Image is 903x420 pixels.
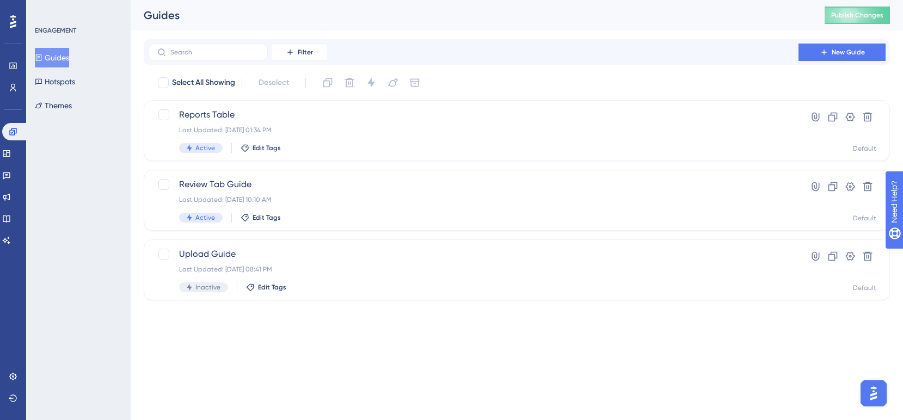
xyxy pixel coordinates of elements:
span: New Guide [832,48,865,57]
span: Deselect [259,76,289,89]
span: Upload Guide [179,248,767,261]
span: Select All Showing [172,76,235,89]
div: Last Updated: [DATE] 10:10 AM [179,195,767,204]
span: Reports Table [179,108,767,121]
span: Edit Tags [258,283,286,292]
button: Guides [35,48,69,67]
button: Deselect [249,73,299,92]
div: Default [853,214,876,223]
div: Last Updated: [DATE] 08:41 PM [179,265,767,274]
div: Guides [144,8,797,23]
div: ENGAGEMENT [35,26,76,35]
div: Default [853,144,876,153]
button: Edit Tags [246,283,286,292]
span: Publish Changes [831,11,883,20]
div: Last Updated: [DATE] 01:34 PM [179,126,767,134]
span: Need Help? [26,3,68,16]
span: Filter [298,48,313,57]
span: Active [195,213,215,222]
button: Publish Changes [825,7,890,24]
span: Edit Tags [253,213,281,222]
button: Hotspots [35,72,75,91]
span: Review Tab Guide [179,178,767,191]
button: Edit Tags [241,144,281,152]
input: Search [170,48,259,56]
span: Active [195,144,215,152]
iframe: UserGuiding AI Assistant Launcher [857,377,890,410]
span: Inactive [195,283,220,292]
span: Edit Tags [253,144,281,152]
button: New Guide [798,44,886,61]
button: Filter [272,44,327,61]
div: Default [853,283,876,292]
button: Edit Tags [241,213,281,222]
button: Themes [35,96,72,115]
